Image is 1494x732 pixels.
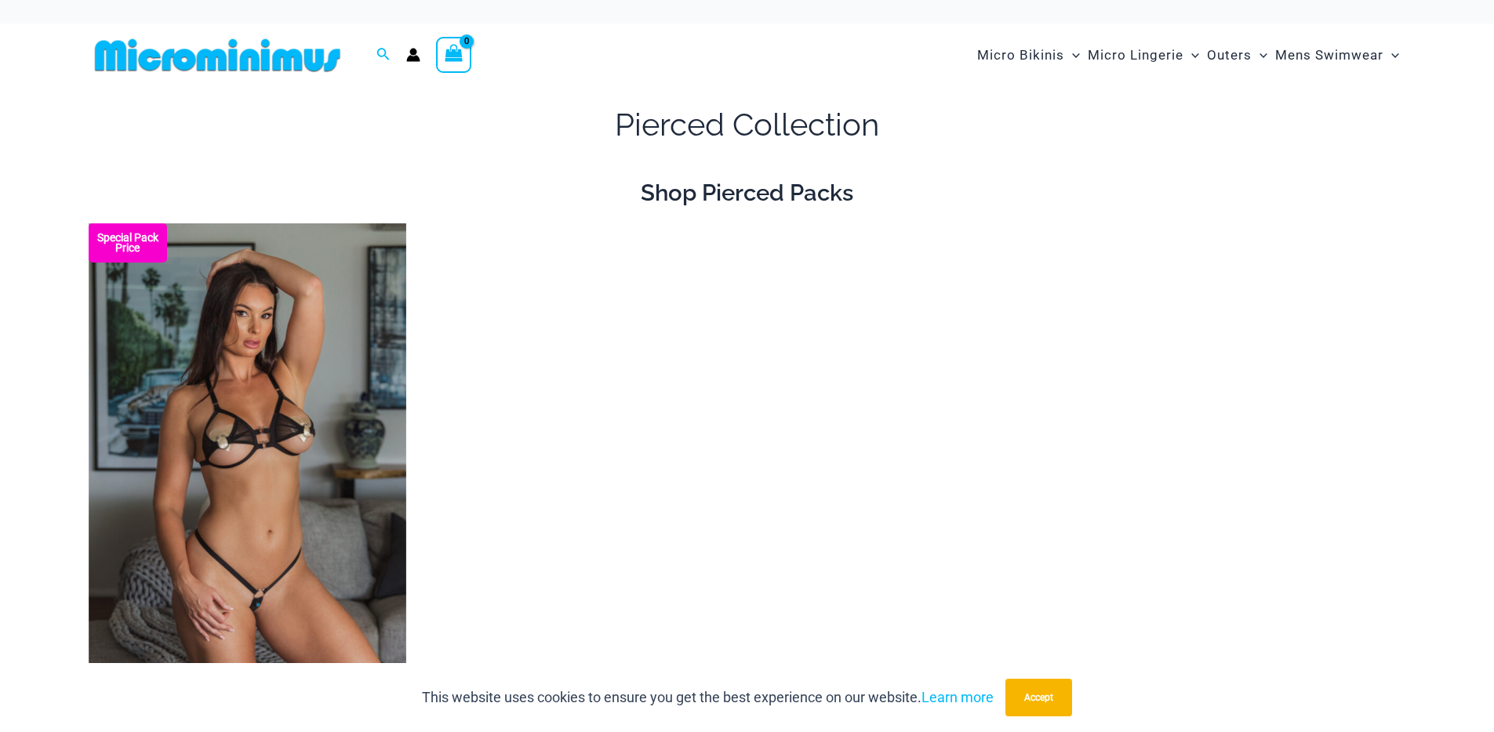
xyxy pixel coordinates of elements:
a: OutersMenu ToggleMenu Toggle [1203,31,1271,79]
p: This website uses cookies to ensure you get the best experience on our website. [422,686,994,709]
span: Outers [1207,35,1252,75]
span: Menu Toggle [1383,35,1399,75]
img: MM SHOP LOGO FLAT [89,38,347,73]
span: Micro Lingerie [1088,35,1183,75]
a: Pierced Black 1125 Top 689 Bottom 06 Pierced Black 1125 Top 689 Bottom 07Pierced Black 1125 Top 6... [89,223,406,700]
a: Mens SwimwearMenu ToggleMenu Toggle [1271,31,1403,79]
a: Learn more [921,689,994,705]
img: Pierced Black 1125 Top 689 Bottom 06 [89,223,406,700]
a: Micro BikinisMenu ToggleMenu Toggle [973,31,1084,79]
button: Accept [1005,679,1072,716]
b: Special Pack Price [89,233,167,253]
h2: Shop Pierced Packs [89,178,1406,208]
span: Menu Toggle [1183,35,1199,75]
a: View Shopping Cart, empty [436,37,472,73]
h1: Pierced Collection [89,103,1406,147]
a: Micro LingerieMenu ToggleMenu Toggle [1084,31,1203,79]
a: Search icon link [376,45,391,65]
span: Menu Toggle [1252,35,1267,75]
span: Menu Toggle [1064,35,1080,75]
nav: Site Navigation [971,29,1406,82]
a: Account icon link [406,48,420,62]
span: Mens Swimwear [1275,35,1383,75]
span: Micro Bikinis [977,35,1064,75]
